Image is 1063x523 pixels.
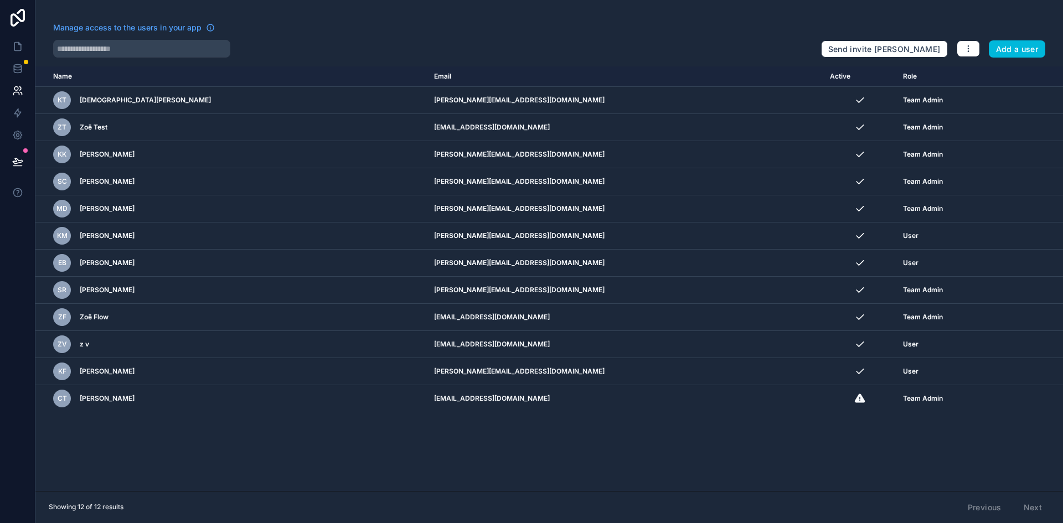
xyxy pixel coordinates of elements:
[80,177,135,186] span: [PERSON_NAME]
[80,340,89,349] span: z v
[427,385,823,412] td: [EMAIL_ADDRESS][DOMAIN_NAME]
[903,231,918,240] span: User
[427,331,823,358] td: [EMAIL_ADDRESS][DOMAIN_NAME]
[427,250,823,277] td: [PERSON_NAME][EMAIL_ADDRESS][DOMAIN_NAME]
[427,358,823,385] td: [PERSON_NAME][EMAIL_ADDRESS][DOMAIN_NAME]
[58,367,66,376] span: KF
[80,231,135,240] span: [PERSON_NAME]
[53,22,202,33] span: Manage access to the users in your app
[903,258,918,267] span: User
[427,304,823,331] td: [EMAIL_ADDRESS][DOMAIN_NAME]
[58,313,66,322] span: ZF
[903,177,943,186] span: Team Admin
[896,66,1011,87] th: Role
[58,150,66,159] span: KK
[80,204,135,213] span: [PERSON_NAME]
[58,340,67,349] span: zv
[427,222,823,250] td: [PERSON_NAME][EMAIL_ADDRESS][DOMAIN_NAME]
[35,66,1063,491] div: scrollable content
[58,177,67,186] span: SC
[58,258,66,267] span: EB
[903,123,943,132] span: Team Admin
[427,141,823,168] td: [PERSON_NAME][EMAIL_ADDRESS][DOMAIN_NAME]
[49,503,123,511] span: Showing 12 of 12 results
[427,87,823,114] td: [PERSON_NAME][EMAIL_ADDRESS][DOMAIN_NAME]
[823,66,896,87] th: Active
[821,40,948,58] button: Send invite [PERSON_NAME]
[58,123,66,132] span: ZT
[903,286,943,294] span: Team Admin
[427,168,823,195] td: [PERSON_NAME][EMAIL_ADDRESS][DOMAIN_NAME]
[427,277,823,304] td: [PERSON_NAME][EMAIL_ADDRESS][DOMAIN_NAME]
[903,394,943,403] span: Team Admin
[80,313,109,322] span: Zoë Flow
[58,96,66,105] span: KT
[80,367,135,376] span: [PERSON_NAME]
[903,367,918,376] span: User
[427,195,823,222] td: [PERSON_NAME][EMAIL_ADDRESS][DOMAIN_NAME]
[80,96,211,105] span: [DEMOGRAPHIC_DATA][PERSON_NAME]
[80,286,135,294] span: [PERSON_NAME]
[80,394,135,403] span: [PERSON_NAME]
[989,40,1046,58] button: Add a user
[427,114,823,141] td: [EMAIL_ADDRESS][DOMAIN_NAME]
[80,258,135,267] span: [PERSON_NAME]
[903,313,943,322] span: Team Admin
[427,66,823,87] th: Email
[35,66,427,87] th: Name
[80,150,135,159] span: [PERSON_NAME]
[903,150,943,159] span: Team Admin
[903,340,918,349] span: User
[57,231,68,240] span: KM
[58,286,66,294] span: SR
[53,22,215,33] a: Manage access to the users in your app
[80,123,107,132] span: Zoë Test
[903,204,943,213] span: Team Admin
[56,204,68,213] span: MD
[58,394,67,403] span: CT
[903,96,943,105] span: Team Admin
